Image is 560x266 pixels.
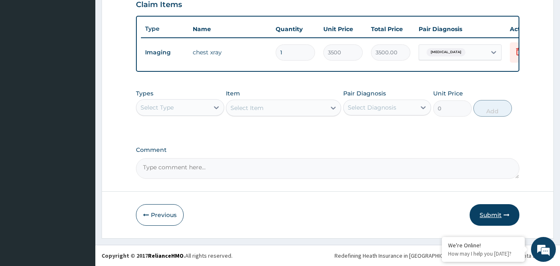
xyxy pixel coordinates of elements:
th: Pair Diagnosis [415,21,506,37]
div: Select Diagnosis [348,103,396,112]
label: Item [226,89,240,98]
div: Minimize live chat window [136,4,156,24]
th: Name [189,21,272,37]
div: We're Online! [448,242,519,249]
td: chest xray [189,44,272,61]
a: RelianceHMO [148,252,184,259]
button: Previous [136,204,184,226]
label: Unit Price [433,89,463,98]
th: Unit Price [319,21,367,37]
img: d_794563401_company_1708531726252_794563401 [15,41,34,62]
div: Chat with us now [43,46,139,57]
label: Comment [136,146,520,154]
span: [MEDICAL_DATA] [427,48,465,56]
td: Imaging [141,45,189,60]
strong: Copyright © 2017 . [102,252,185,259]
button: Submit [470,204,519,226]
th: Total Price [367,21,415,37]
th: Quantity [272,21,319,37]
footer: All rights reserved. [95,245,560,266]
h3: Claim Items [136,0,182,10]
span: We're online! [48,80,114,164]
label: Pair Diagnosis [343,89,386,98]
label: Types [136,90,153,97]
div: Redefining Heath Insurance in [GEOGRAPHIC_DATA] using Telemedicine and Data Science! [335,251,554,260]
button: Add [473,100,512,117]
p: How may I help you today? [448,250,519,257]
th: Actions [506,21,547,37]
th: Type [141,21,189,37]
textarea: Type your message and hit 'Enter' [4,178,158,207]
div: Select Type [141,103,174,112]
